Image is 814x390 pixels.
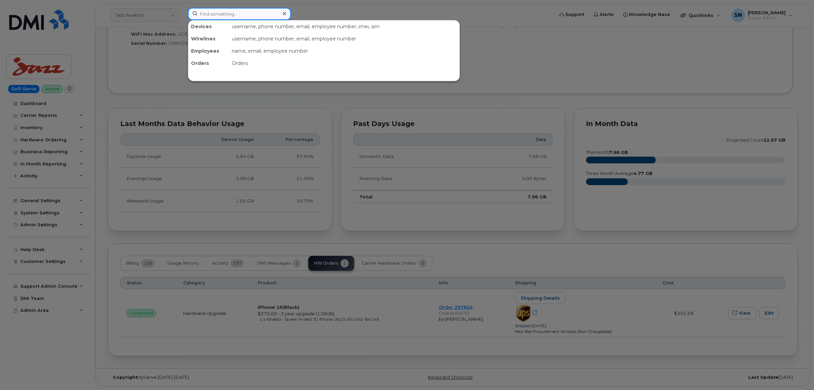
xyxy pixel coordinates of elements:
div: Devices [188,20,229,33]
div: Orders [229,57,460,69]
div: Wirelines [188,33,229,45]
div: username, phone number, email, employee number [229,33,460,45]
div: name, email, employee number [229,45,460,57]
div: Employees [188,45,229,57]
input: Find something... [188,8,291,20]
div: Orders [188,57,229,69]
div: username, phone number, email, employee number, imei, sim [229,20,460,33]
